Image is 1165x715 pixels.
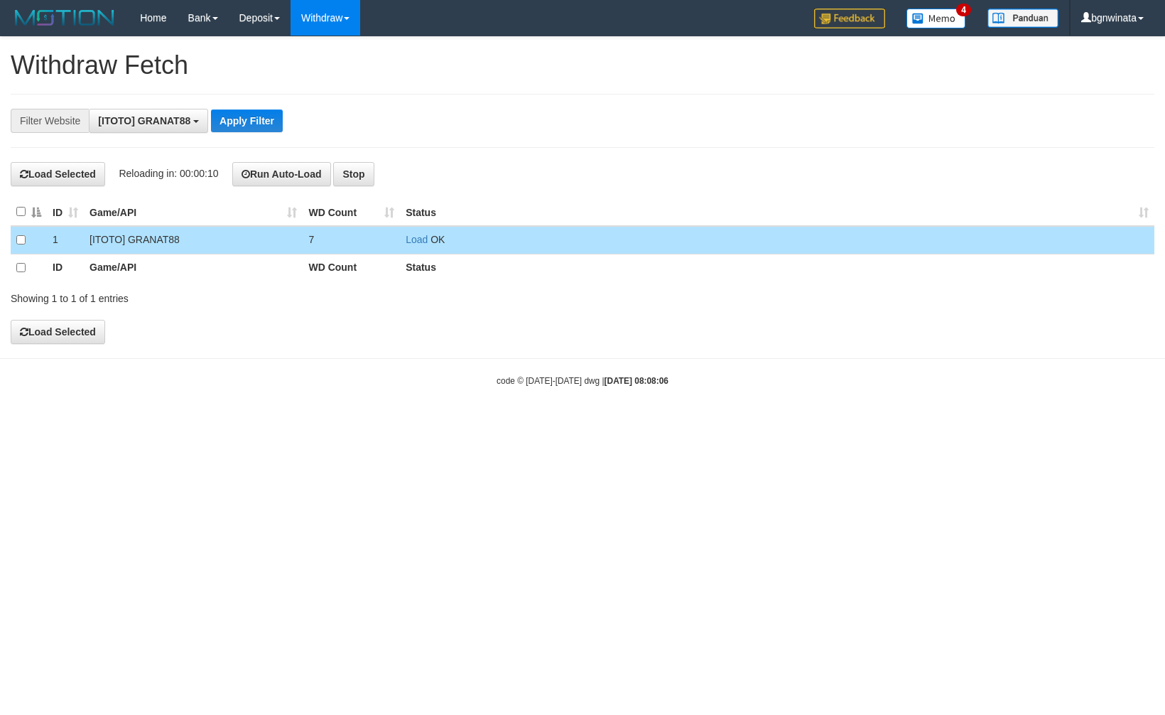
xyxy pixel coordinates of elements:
span: OK [430,234,445,245]
th: ID [47,254,84,281]
div: Showing 1 to 1 of 1 entries [11,286,475,306]
img: Button%20Memo.svg [906,9,966,28]
div: Filter Website [11,109,89,133]
span: 4 [956,4,971,16]
th: Status [400,254,1154,281]
td: 1 [47,226,84,254]
button: Apply Filter [211,109,283,132]
button: Load Selected [11,162,105,186]
button: Load Selected [11,320,105,344]
button: Run Auto-Load [232,162,331,186]
img: Feedback.jpg [814,9,885,28]
th: WD Count: activate to sort column ascending [303,198,400,226]
td: [ITOTO] GRANAT88 [84,226,303,254]
th: ID: activate to sort column ascending [47,198,84,226]
th: Game/API [84,254,303,281]
strong: [DATE] 08:08:06 [605,376,668,386]
span: 7 [308,234,314,245]
span: Reloading in: 00:00:10 [119,168,218,179]
img: MOTION_logo.png [11,7,119,28]
small: code © [DATE]-[DATE] dwg | [497,376,668,386]
a: Load [406,234,428,245]
h1: Withdraw Fetch [11,51,1154,80]
th: WD Count [303,254,400,281]
button: [ITOTO] GRANAT88 [89,109,208,133]
button: Stop [333,162,374,186]
span: [ITOTO] GRANAT88 [98,115,190,127]
img: panduan.png [987,9,1058,28]
th: Game/API: activate to sort column ascending [84,198,303,226]
th: Status: activate to sort column ascending [400,198,1154,226]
